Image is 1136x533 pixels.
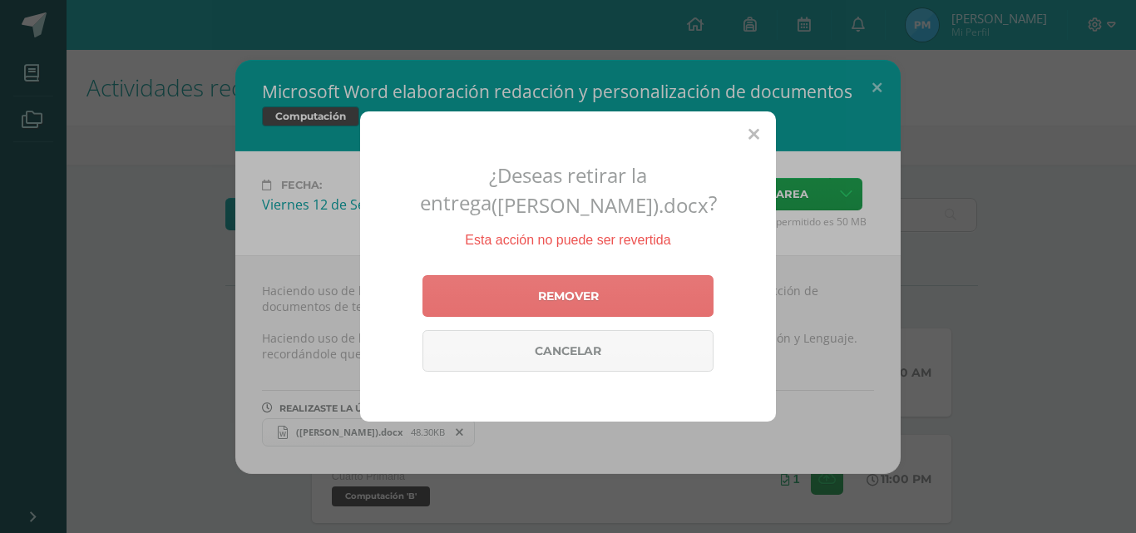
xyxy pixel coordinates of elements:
h2: ¿Deseas retirar la entrega ? [380,161,756,219]
a: Cancelar [422,330,714,372]
a: Remover [422,275,714,317]
span: Esta acción no puede ser revertida [465,233,670,247]
span: Close (Esc) [748,124,759,144]
span: ([PERSON_NAME]).docx [491,191,709,219]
